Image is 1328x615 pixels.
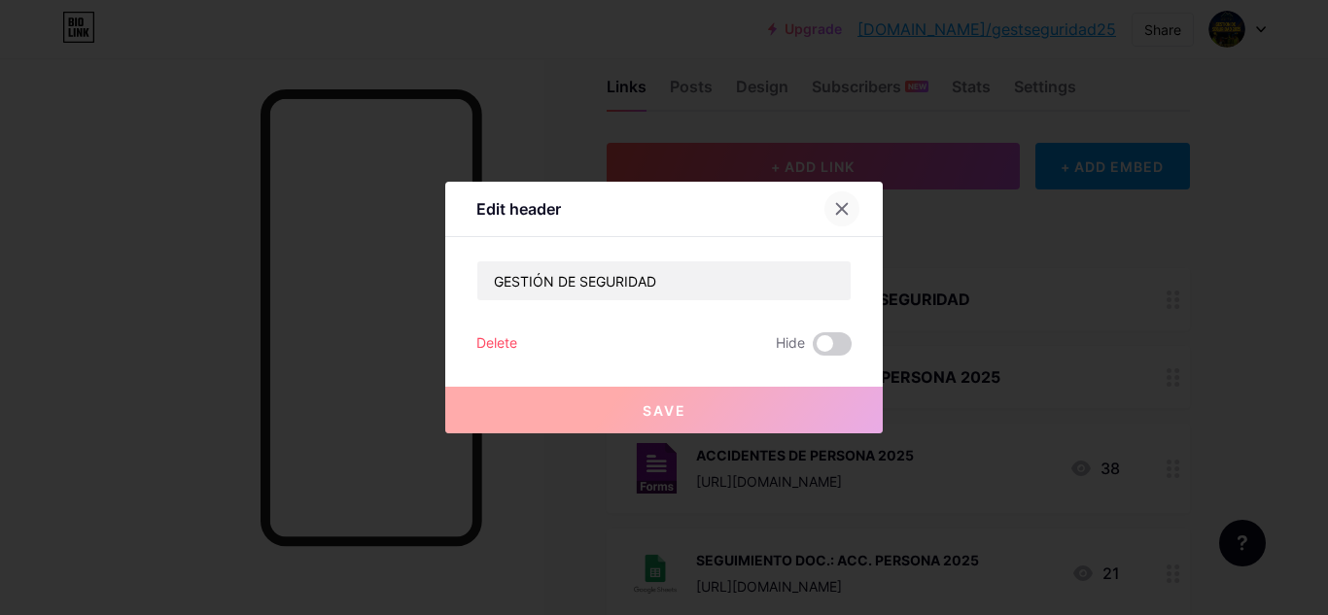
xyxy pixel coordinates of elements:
div: Edit header [476,197,561,221]
input: Title [477,261,851,300]
button: Save [445,387,883,433]
div: Delete [476,332,517,356]
span: Save [643,402,686,419]
span: Hide [776,332,805,356]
